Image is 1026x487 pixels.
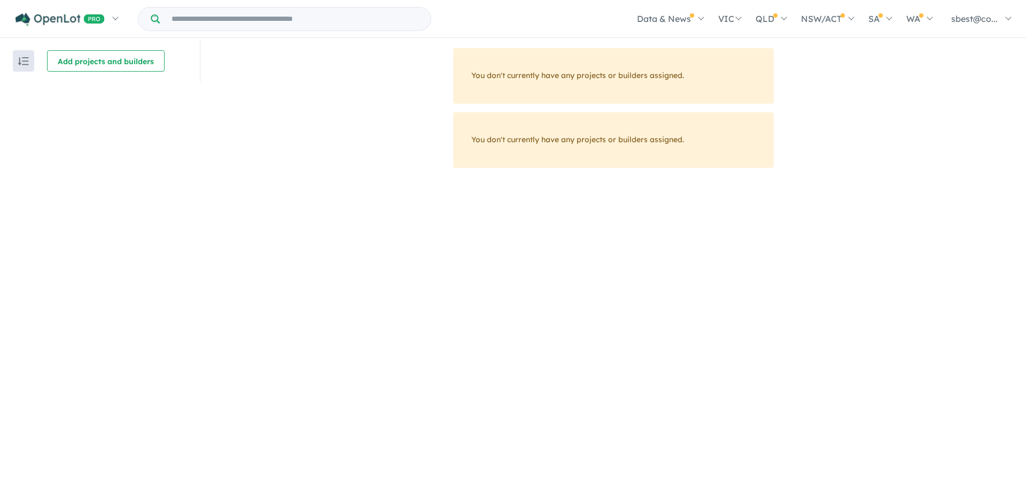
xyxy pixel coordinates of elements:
div: You don't currently have any projects or builders assigned. [453,48,774,104]
input: Try estate name, suburb, builder or developer [162,7,429,30]
div: You don't currently have any projects or builders assigned. [453,112,774,168]
button: Add projects and builders [47,50,165,72]
img: sort.svg [18,57,29,65]
img: Openlot PRO Logo White [15,13,105,26]
span: sbest@co... [951,13,998,24]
